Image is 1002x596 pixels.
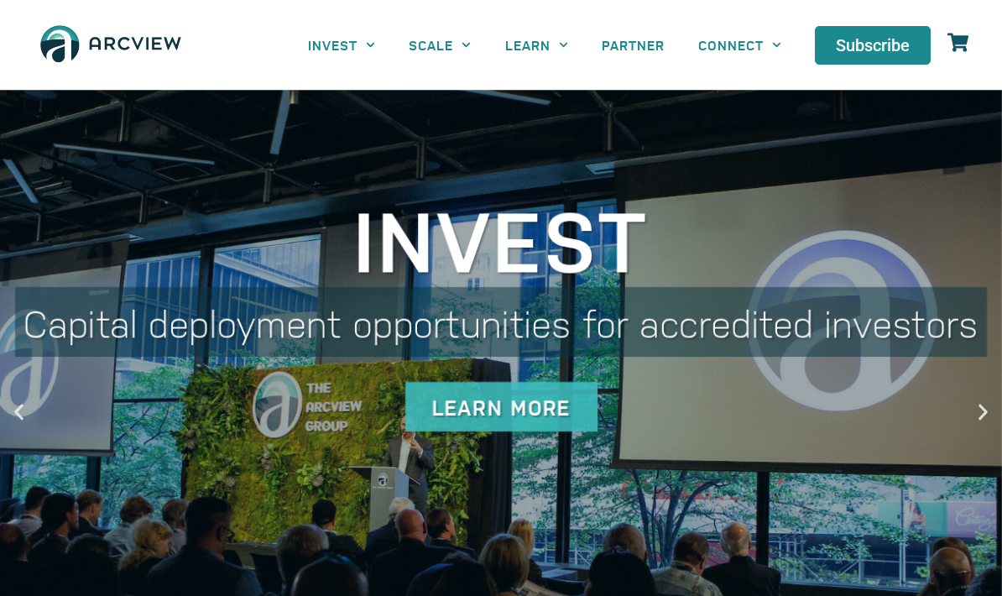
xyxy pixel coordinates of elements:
a: INVEST [291,26,392,64]
a: SCALE [392,26,488,64]
div: Next slide [973,402,994,423]
a: PARTNER [585,26,681,64]
div: Invest [15,195,987,279]
div: Previous slide [8,402,29,423]
nav: Menu [291,26,798,64]
img: The Arcview Group [34,17,188,73]
a: CONNECT [681,26,798,64]
div: Capital deployment opportunities for accredited investors [15,287,987,357]
a: LEARN [488,26,585,64]
span: Subscribe [836,37,910,54]
div: Learn More [405,382,598,431]
a: Subscribe [815,26,931,65]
